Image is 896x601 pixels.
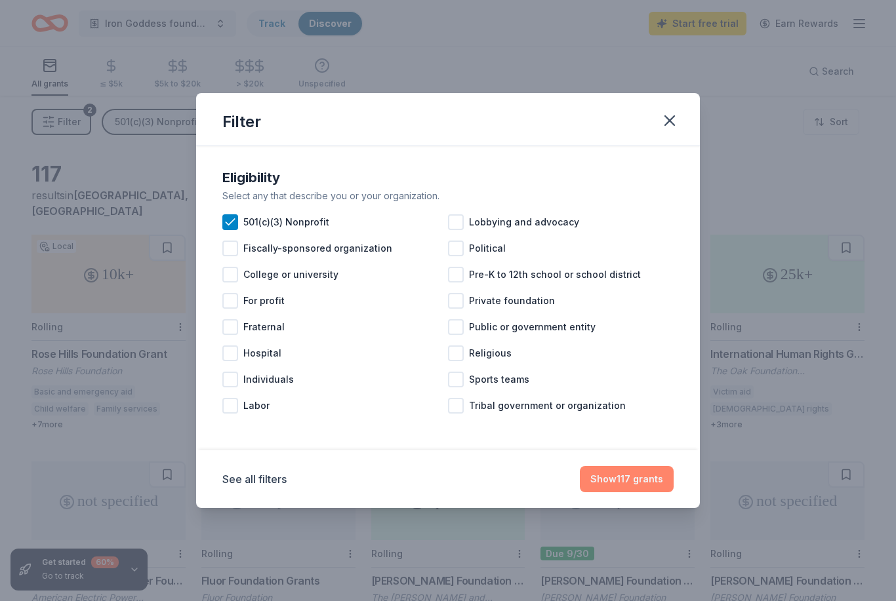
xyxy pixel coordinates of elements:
[222,188,674,204] div: Select any that describe you or your organization.
[469,319,596,335] span: Public or government entity
[469,398,626,414] span: Tribal government or organization
[243,293,285,309] span: For profit
[469,241,506,256] span: Political
[243,241,392,256] span: Fiscally-sponsored organization
[243,398,270,414] span: Labor
[469,372,529,387] span: Sports teams
[222,471,287,487] button: See all filters
[243,267,338,282] span: College or university
[222,111,261,132] div: Filter
[243,345,281,361] span: Hospital
[469,267,641,282] span: Pre-K to 12th school or school district
[469,293,555,309] span: Private foundation
[222,167,674,188] div: Eligibility
[243,372,294,387] span: Individuals
[580,466,674,492] button: Show117 grants
[469,345,512,361] span: Religious
[243,319,285,335] span: Fraternal
[243,214,329,230] span: 501(c)(3) Nonprofit
[469,214,579,230] span: Lobbying and advocacy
